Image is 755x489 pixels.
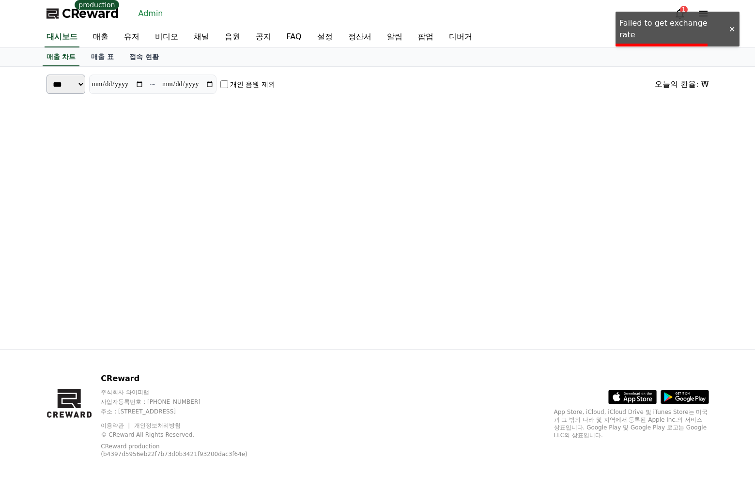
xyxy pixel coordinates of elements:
[101,388,271,396] p: 주식회사 와이피랩
[43,48,80,66] a: 매출 차트
[217,27,248,47] a: 음원
[279,27,309,47] a: FAQ
[45,27,79,47] a: 대시보드
[674,8,686,19] a: 1
[85,27,116,47] a: 매출
[680,6,688,14] div: 1
[83,48,122,66] a: 매출 표
[135,6,167,21] a: Admin
[122,48,167,66] a: 접속 현황
[230,79,275,89] label: 개인 음원 제외
[147,27,186,47] a: 비디오
[64,307,125,331] a: Messages
[101,408,271,415] p: 주소 : [STREET_ADDRESS]
[150,78,156,90] p: ~
[441,27,480,47] a: 디버거
[379,27,410,47] a: 알림
[340,27,379,47] a: 정산서
[3,307,64,331] a: Home
[125,307,186,331] a: Settings
[101,431,271,439] p: © CReward All Rights Reserved.
[80,322,109,330] span: Messages
[101,443,256,458] p: CReward production (b4397d5956eb22f7b73d0b3421f93200dac3f64e)
[309,27,340,47] a: 설정
[554,408,709,439] p: App Store, iCloud, iCloud Drive 및 iTunes Store는 미국과 그 밖의 나라 및 지역에서 등록된 Apple Inc.의 서비스 상표입니다. Goo...
[134,422,181,429] a: 개인정보처리방침
[143,321,167,329] span: Settings
[25,321,42,329] span: Home
[46,6,119,21] a: CReward
[101,373,271,384] p: CReward
[101,398,271,406] p: 사업자등록번호 : [PHONE_NUMBER]
[116,27,147,47] a: 유저
[410,27,441,47] a: 팝업
[186,27,217,47] a: 채널
[101,422,131,429] a: 이용약관
[62,6,119,21] span: CReward
[248,27,279,47] a: 공지
[655,78,709,90] div: 오늘의 환율: ₩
